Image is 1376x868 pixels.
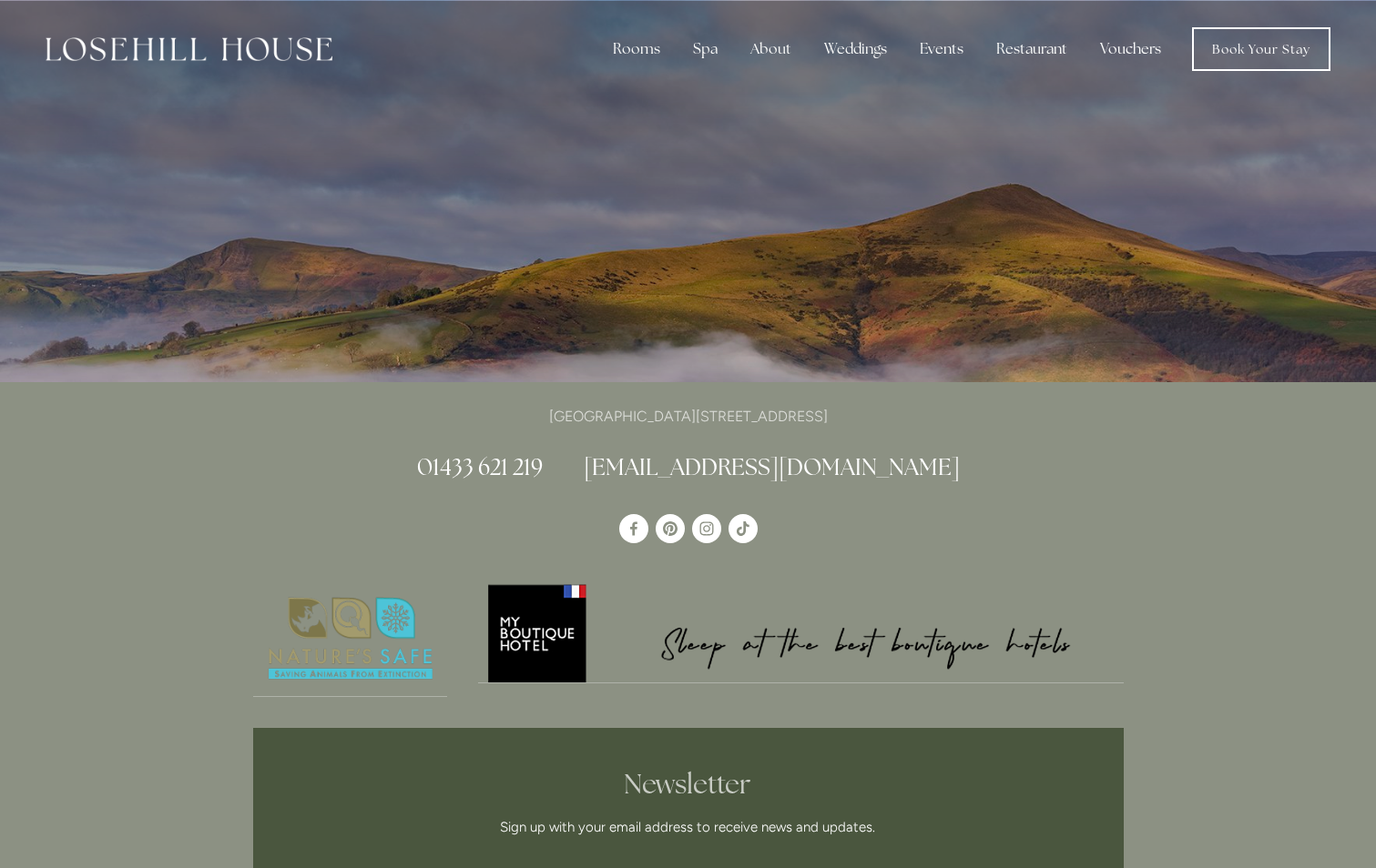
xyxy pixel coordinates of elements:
[736,31,806,67] div: About
[352,816,1024,838] p: Sign up with your email address to receive news and updates.
[253,404,1124,429] p: [GEOGRAPHIC_DATA][STREET_ADDRESS]
[46,37,332,61] img: Losehill House
[417,452,543,481] a: 01433 621 219
[1192,27,1330,71] a: Book Your Stay
[253,581,448,696] img: Nature's Safe - Logo
[729,514,758,543] a: TikTok
[656,514,685,543] a: Pinterest
[584,452,960,481] a: [EMAIL_ADDRESS][DOMAIN_NAME]
[1086,31,1176,67] a: Vouchers
[598,31,675,67] div: Rooms
[692,514,721,543] a: Instagram
[619,514,648,543] a: Losehill House Hotel & Spa
[478,581,1124,682] img: My Boutique Hotel - Logo
[253,581,448,697] a: Nature's Safe - Logo
[678,31,732,67] div: Spa
[810,31,902,67] div: Weddings
[982,31,1082,67] div: Restaurant
[352,768,1024,801] h2: Newsletter
[905,31,978,67] div: Events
